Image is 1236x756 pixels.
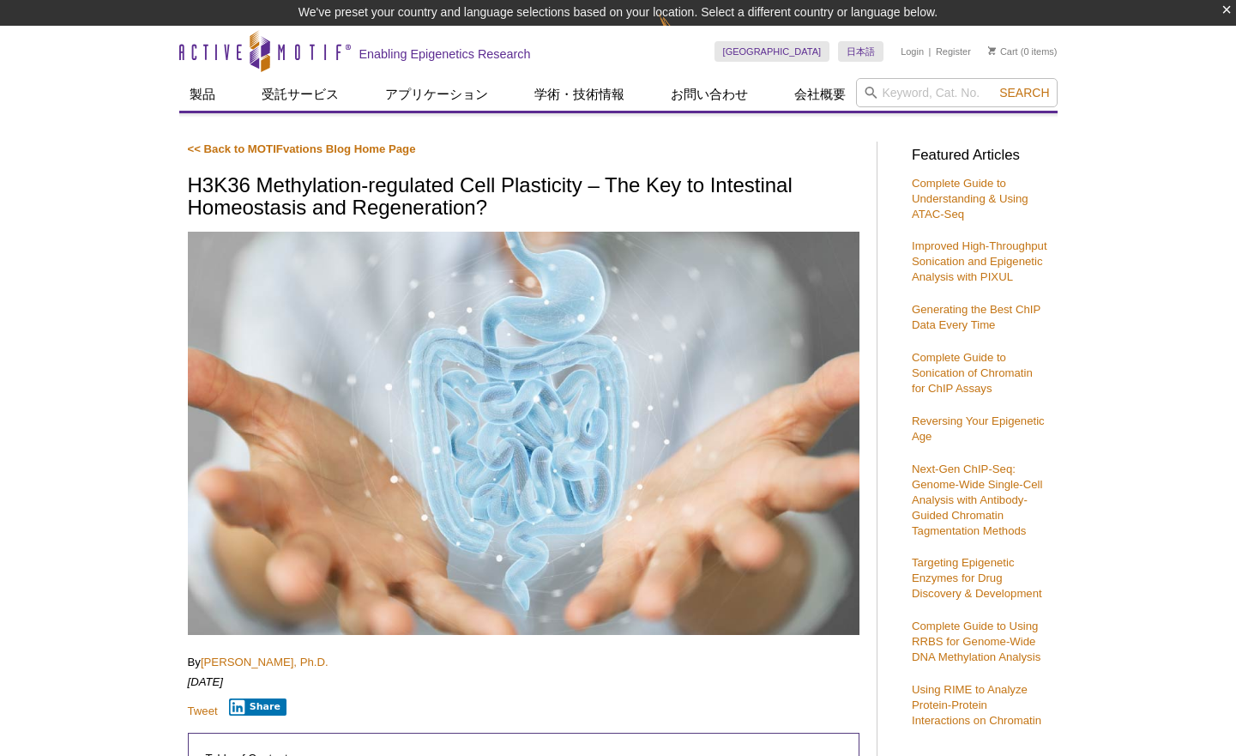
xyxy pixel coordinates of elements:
[359,46,531,62] h2: Enabling Epigenetics Research
[188,705,218,717] a: Tweet
[188,232,859,635] img: Woman using digital x-ray of human intestine
[188,174,859,221] h1: H3K36 Methylation-regulated Cell Plasticity – The Key to Intestinal Homeostasis and Regeneration?
[912,239,1047,283] a: Improved High-Throughput Sonication and Epigenetic Analysis with PIXUL
[251,78,349,111] a: 受託サービス
[912,177,1028,221] a: Complete Guide to Understanding & Using ATAC-Seq
[375,78,498,111] a: アプリケーション
[912,620,1040,663] a: Complete Guide to Using RRBS for Genome-Wide DNA Methylation Analysis
[912,351,1033,395] a: Complete Guide to Sonication of Chromatin for ChIP Assays
[838,41,883,62] a: 日本語
[201,656,329,668] a: [PERSON_NAME], Ph.D.
[988,41,1058,62] li: (0 items)
[912,148,1049,163] h3: Featured Articles
[188,655,859,670] p: By
[714,41,830,62] a: [GEOGRAPHIC_DATA]
[912,683,1041,727] a: Using RIME to Analyze Protein-Protein Interactions on Chromatin
[784,78,856,111] a: 会社概要
[188,675,224,688] em: [DATE]
[929,41,932,62] li: |
[912,556,1042,600] a: Targeting Epigenetic Enzymes for Drug Discovery & Development
[660,78,758,111] a: お問い合わせ
[912,303,1040,331] a: Generating the Best ChIP Data Every Time
[912,414,1045,443] a: Reversing Your Epigenetic Age
[988,45,1018,57] a: Cart
[524,78,635,111] a: 学術・技術情報
[229,699,286,716] button: Share
[936,45,971,57] a: Register
[659,13,704,53] img: Change Here
[179,78,226,111] a: 製品
[999,86,1049,100] span: Search
[994,85,1054,100] button: Search
[912,463,1042,537] a: Next-Gen ChIP-Seq: Genome-Wide Single-Cell Analysis with Antibody-Guided Chromatin Tagmentation M...
[856,78,1058,107] input: Keyword, Cat. No.
[901,45,924,57] a: Login
[988,46,996,55] img: Your Cart
[188,142,416,155] a: << Back to MOTIFvations Blog Home Page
